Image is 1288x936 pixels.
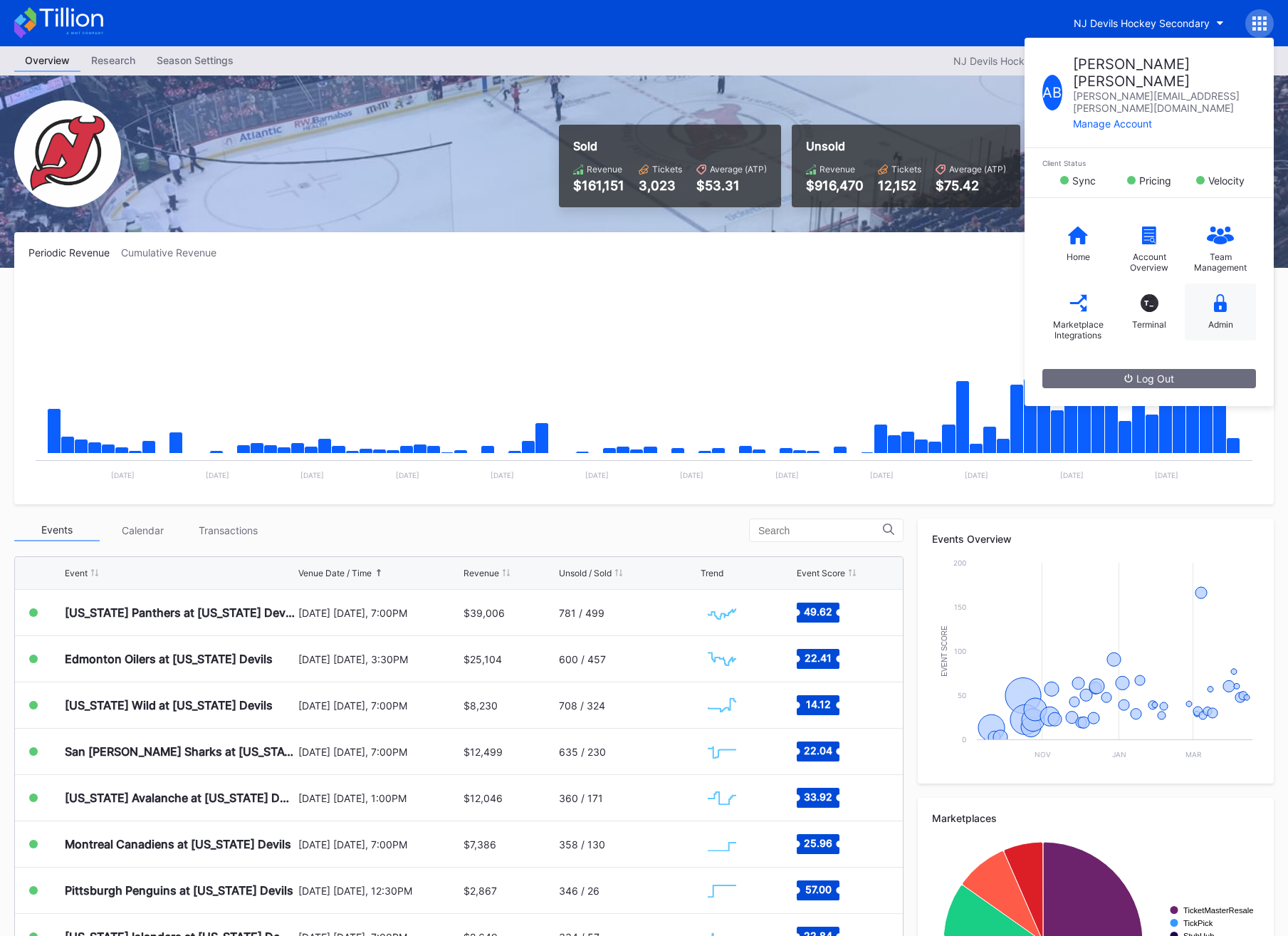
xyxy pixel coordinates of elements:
[65,605,295,620] div: [US_STATE] Panthers at [US_STATE] Devils
[932,533,1260,545] div: Events Overview
[1063,10,1235,36] button: NJ Devils Hockey Secondary
[806,139,1006,153] div: Unsold
[953,55,1116,67] div: NJ Devils Hockey Secondary 2025
[491,471,514,479] text: [DATE]
[1185,750,1202,759] text: Mar
[1139,175,1171,187] div: Pricing
[1042,75,1062,110] div: A B
[805,652,832,664] text: 22.41
[805,698,830,710] text: 14.12
[932,812,1260,824] div: Marketplaces
[559,885,600,897] div: 346 / 26
[1155,471,1178,479] text: [DATE]
[1073,56,1256,90] div: [PERSON_NAME] [PERSON_NAME]
[1072,175,1096,187] div: Sync
[804,837,832,849] text: 25.96
[65,652,273,666] div: Edmonton Oilers at [US_STATE] Devils
[464,792,503,804] div: $12,046
[185,519,271,541] div: Transactions
[1073,118,1256,130] div: Manage Account
[804,791,832,803] text: 33.92
[65,883,293,898] div: Pittsburgh Penguins at [US_STATE] Devils
[953,558,966,567] text: 200
[298,700,459,712] div: [DATE] [DATE], 7:00PM
[1073,90,1256,114] div: [PERSON_NAME][EMAIL_ADDRESS][PERSON_NAME][DOMAIN_NAME]
[710,164,767,175] div: Average (ATP)
[965,471,988,479] text: [DATE]
[954,603,966,611] text: 150
[652,164,682,175] div: Tickets
[464,568,499,578] div: Revenue
[680,471,703,479] text: [DATE]
[1208,175,1245,187] div: Velocity
[758,525,883,536] input: Search
[775,471,799,479] text: [DATE]
[1183,919,1213,927] text: TickPick
[298,792,459,804] div: [DATE] [DATE], 1:00PM
[805,883,831,895] text: 57.00
[701,873,743,908] svg: Chart title
[701,595,743,630] svg: Chart title
[100,519,185,541] div: Calendar
[65,837,291,851] div: Montreal Canadiens at [US_STATE] Devils
[1042,159,1256,167] div: Client Status
[146,50,244,71] div: Season Settings
[804,744,832,756] text: 22.04
[28,246,121,259] div: Periodic Revenue
[298,885,459,897] div: [DATE] [DATE], 12:30PM
[121,246,228,259] div: Cumulative Revenue
[146,50,244,72] a: Season Settings
[954,647,966,655] text: 100
[298,607,459,619] div: [DATE] [DATE], 7:00PM
[797,568,845,578] div: Event Score
[1060,471,1084,479] text: [DATE]
[80,50,146,72] a: Research
[559,792,603,804] div: 360 / 171
[300,471,324,479] text: [DATE]
[464,885,497,897] div: $2,867
[587,164,622,175] div: Revenue
[1067,251,1090,262] div: Home
[639,178,682,193] div: 3,023
[28,276,1260,490] svg: Chart title
[1124,373,1174,385] div: Log Out
[464,700,498,712] div: $8,230
[870,471,894,479] text: [DATE]
[559,607,604,619] div: 781 / 499
[1183,906,1253,915] text: TicketMasterResale
[962,735,966,744] text: 0
[701,568,723,578] div: Trend
[14,50,80,72] a: Overview
[464,653,502,665] div: $25,104
[696,178,767,193] div: $53.31
[80,50,146,71] div: Research
[298,838,459,851] div: [DATE] [DATE], 7:00PM
[932,556,1260,769] svg: Chart title
[891,164,921,175] div: Tickets
[14,100,121,207] img: NJ_Devils_Hockey_Secondary.png
[1192,251,1249,273] div: Team Management
[298,653,459,665] div: [DATE] [DATE], 3:30PM
[396,471,419,479] text: [DATE]
[1121,251,1178,273] div: Account Overview
[701,687,743,723] svg: Chart title
[573,178,624,193] div: $161,151
[14,519,100,541] div: Events
[573,139,767,153] div: Sold
[585,471,609,479] text: [DATE]
[1049,319,1106,340] div: Marketplace Integrations
[804,605,832,618] text: 49.62
[949,164,1006,175] div: Average (ATP)
[65,744,295,759] div: San [PERSON_NAME] Sharks at [US_STATE] Devils
[1042,369,1256,388] button: Log Out
[1208,319,1233,330] div: Admin
[701,826,743,862] svg: Chart title
[559,653,606,665] div: 600 / 457
[1074,17,1210,29] div: NJ Devils Hockey Secondary
[559,838,605,851] div: 358 / 130
[65,568,88,578] div: Event
[1132,319,1166,330] div: Terminal
[806,178,864,193] div: $916,470
[559,568,612,578] div: Unsold / Sold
